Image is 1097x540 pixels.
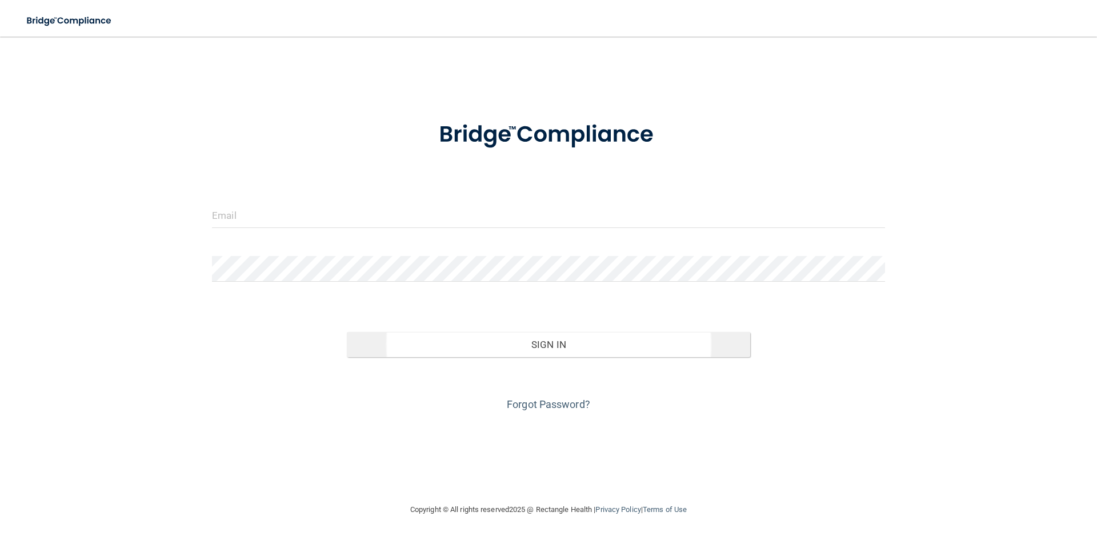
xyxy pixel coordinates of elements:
[212,202,885,228] input: Email
[643,505,687,514] a: Terms of Use
[347,332,751,357] button: Sign In
[507,398,590,410] a: Forgot Password?
[340,491,757,528] div: Copyright © All rights reserved 2025 @ Rectangle Health | |
[17,9,122,33] img: bridge_compliance_login_screen.278c3ca4.svg
[595,505,640,514] a: Privacy Policy
[415,105,682,165] img: bridge_compliance_login_screen.278c3ca4.svg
